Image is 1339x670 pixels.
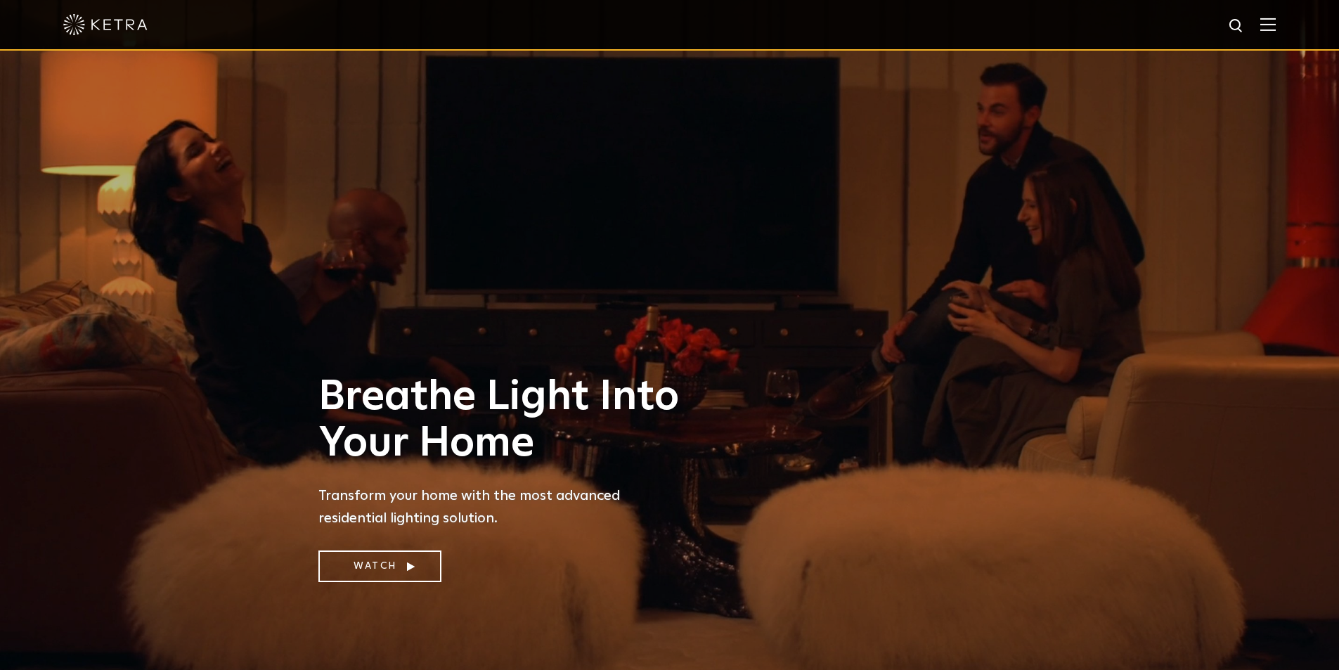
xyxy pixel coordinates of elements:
[318,484,691,529] p: Transform your home with the most advanced residential lighting solution.
[318,374,691,467] h1: Breathe Light Into Your Home
[1228,18,1246,35] img: search icon
[63,14,148,35] img: ketra-logo-2019-white
[1260,18,1276,31] img: Hamburger%20Nav.svg
[318,550,441,582] a: Watch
